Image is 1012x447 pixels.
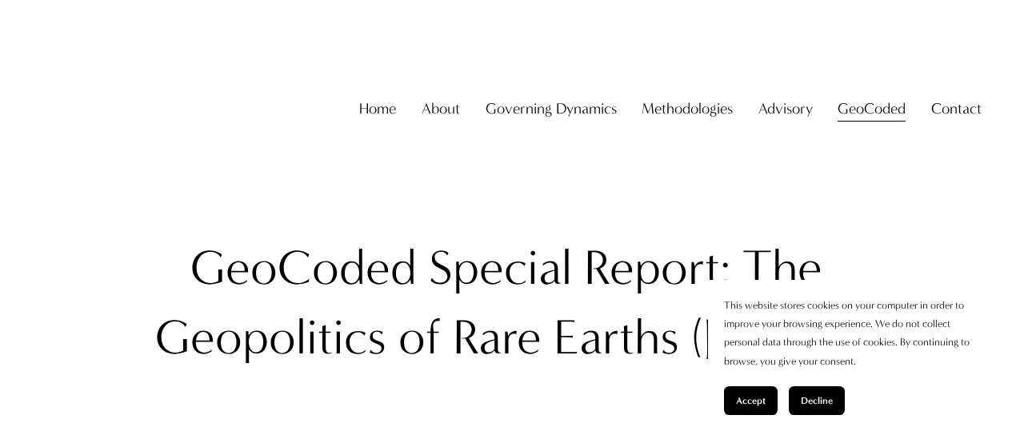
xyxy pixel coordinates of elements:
span: About [422,95,460,122]
a: folder dropdown [486,94,617,124]
span: Decline [801,395,833,406]
a: folder dropdown [931,94,982,124]
h1: GeoCoded Special Report: The Geopolitics of Rare Earths ([DATE]) [130,233,882,371]
p: This website stores cookies on your computer in order to improve your browsing experience. We do ... [724,296,980,370]
span: Contact [931,95,982,122]
a: folder dropdown [758,94,813,124]
button: Accept [724,386,778,415]
span: Governing Dynamics [486,95,617,122]
span: Advisory [758,95,813,122]
span: Accept [736,395,766,406]
span: Methodologies [642,95,733,122]
a: folder dropdown [422,94,460,124]
a: Home [359,94,396,124]
img: Christopher Sanchez &amp; Co. [30,35,178,182]
section: Cookie banner [708,280,996,431]
a: folder dropdown [838,94,906,124]
button: Decline [789,386,845,415]
a: folder dropdown [642,94,733,124]
span: GeoCoded [838,95,906,122]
